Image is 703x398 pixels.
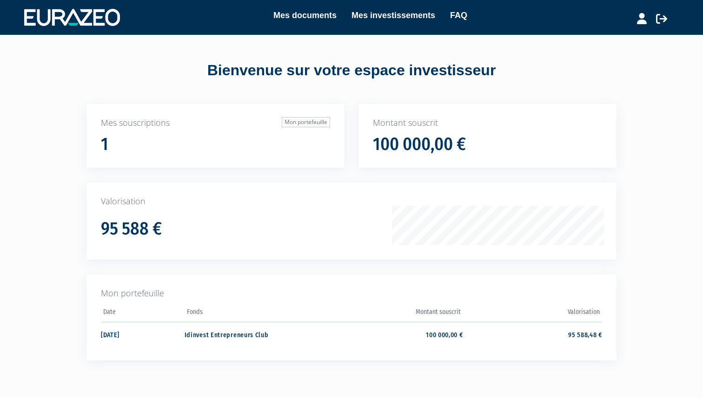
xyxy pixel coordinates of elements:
h1: 1 [101,135,108,154]
h1: 95 588 € [101,219,162,239]
td: [DATE] [101,322,185,346]
th: Date [101,305,185,322]
a: Mes investissements [351,9,435,22]
h1: 100 000,00 € [373,135,466,154]
td: 95 588,48 € [463,322,602,346]
a: Mes documents [273,9,337,22]
a: FAQ [450,9,467,22]
p: Mon portefeuille [101,287,602,300]
th: Fonds [185,305,324,322]
img: 1732889491-logotype_eurazeo_blanc_rvb.png [24,9,120,26]
p: Valorisation [101,196,602,208]
th: Valorisation [463,305,602,322]
div: Bienvenue sur votre espace investisseur [66,60,637,81]
td: 100 000,00 € [324,322,463,346]
td: Idinvest Entrepreneurs Club [185,322,324,346]
p: Mes souscriptions [101,117,330,129]
p: Montant souscrit [373,117,602,129]
a: Mon portefeuille [282,117,330,127]
th: Montant souscrit [324,305,463,322]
